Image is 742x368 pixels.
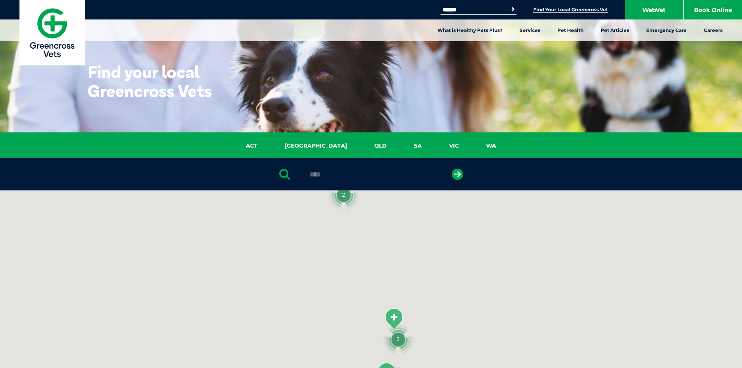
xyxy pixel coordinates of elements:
a: What is Healthy Pets Plus? [429,19,511,41]
a: Pet Health [549,19,592,41]
a: Services [511,19,549,41]
a: [GEOGRAPHIC_DATA] [271,141,361,150]
a: VIC [435,141,472,150]
a: Emergency Care [638,19,695,41]
div: 3 [383,324,413,354]
button: Search [509,5,517,13]
div: 2 [329,180,358,210]
a: Find Your Local Greencross Vet [533,7,608,13]
a: QLD [361,141,400,150]
h1: Find your local Greencross Vets [88,62,241,100]
a: WA [472,141,510,150]
a: ACT [232,141,271,150]
div: Noosa Civic [384,308,404,329]
a: Pet Articles [592,19,638,41]
a: Careers [695,19,731,41]
a: SA [400,141,435,150]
